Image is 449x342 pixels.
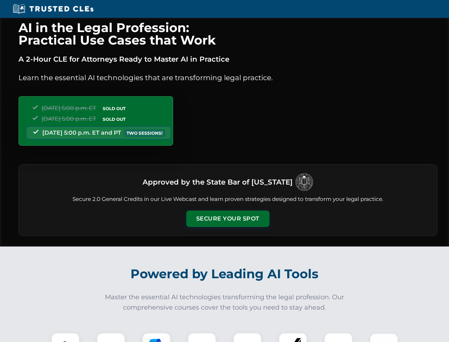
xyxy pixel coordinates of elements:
img: Logo [295,173,313,191]
img: Trusted CLEs [11,4,96,14]
h3: Approved by the State Bar of [US_STATE] [143,176,293,188]
p: Learn the essential AI technologies that are transforming legal practice. [18,72,437,83]
p: Master the essential AI technologies transforming the legal profession. Our comprehensive courses... [100,292,349,313]
p: A 2-Hour CLE for Attorneys Ready to Master AI in Practice [18,53,437,65]
button: Secure Your Spot [186,211,269,227]
span: [DATE] 5:00 p.m. ET [42,115,96,122]
span: SOLD OUT [100,115,128,123]
h1: AI in the Legal Profession: Practical Use Cases that Work [18,21,437,46]
p: Secure 2.0 General Credits in our Live Webcast and learn proven strategies designed to transform ... [27,195,428,203]
span: SOLD OUT [100,105,128,112]
span: [DATE] 5:00 p.m. ET [42,105,96,112]
h2: Powered by Leading AI Tools [28,261,422,286]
